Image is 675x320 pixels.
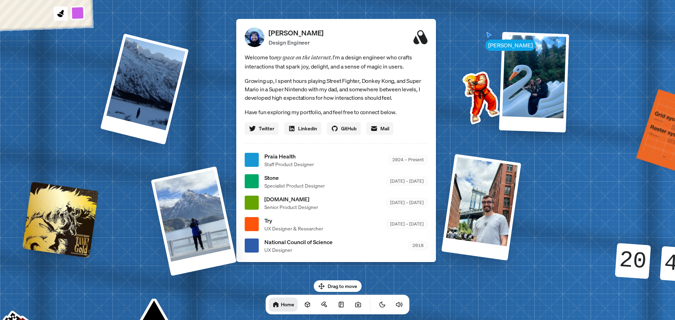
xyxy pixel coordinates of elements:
a: Home [269,298,298,312]
span: National Council of Science [264,238,333,246]
img: Profile example [444,61,515,132]
span: Stone [264,174,325,182]
span: UX Designer & Researcher [264,225,323,232]
span: Senior Product Designer [264,203,318,211]
span: UX Designer [264,246,333,254]
img: Profile Picture [245,27,264,47]
p: Growing up, I spent hours playing Street Fighter, Donkey Kong, and Super Mario in a Super Nintend... [245,77,427,102]
h1: Home [281,301,294,308]
div: 2018 [409,241,427,250]
span: GitHub [341,125,356,132]
div: [DATE] – [DATE] [386,220,427,228]
span: Linkedin [298,125,317,132]
a: GitHub [327,122,361,135]
span: [DOMAIN_NAME] [264,195,318,203]
a: Linkedin [284,122,321,135]
span: Try [264,216,323,225]
div: [DATE] – [DATE] [386,198,427,207]
div: [DATE] – [DATE] [386,177,427,185]
span: Mail [380,125,389,132]
span: Praia Health [264,152,314,161]
span: Staff Product Designer [264,161,314,168]
p: Design Engineer [269,38,323,47]
span: Specialist Product Designer [264,182,325,189]
p: Have fun exploring my portfolio, and feel free to connect below. [245,107,427,117]
button: Toggle Theme [375,298,390,312]
p: [PERSON_NAME] [269,28,323,38]
span: Welcome to I'm a design engineer who crafts interactions that spark joy, delight, and a sense of ... [245,53,427,71]
a: Twitter [245,122,278,135]
a: Mail [366,122,393,135]
button: Toggle Audio [392,298,406,312]
em: my space on the internet. [274,54,333,61]
span: Twitter [259,125,274,132]
div: 2024 – Present [388,155,427,164]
